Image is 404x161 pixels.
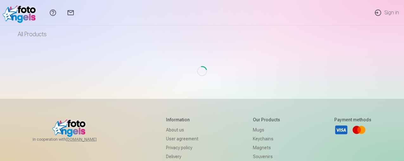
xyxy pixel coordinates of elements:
a: Souvenirs [253,152,280,161]
a: Mastercard [352,123,366,137]
a: Visa [334,123,348,137]
a: Magnets [253,143,280,152]
a: Privacy policy [166,143,198,152]
a: [DOMAIN_NAME] [66,137,112,142]
img: /fa1 [3,3,39,23]
a: Delivery [166,152,198,161]
a: User agreement [166,134,198,143]
h5: Our products [253,117,280,123]
a: About us [166,125,198,134]
h5: Payment methods [334,117,371,123]
a: Mugs [253,125,280,134]
h5: Information [166,117,198,123]
span: In cooperation with [33,137,112,142]
a: Keychains [253,134,280,143]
